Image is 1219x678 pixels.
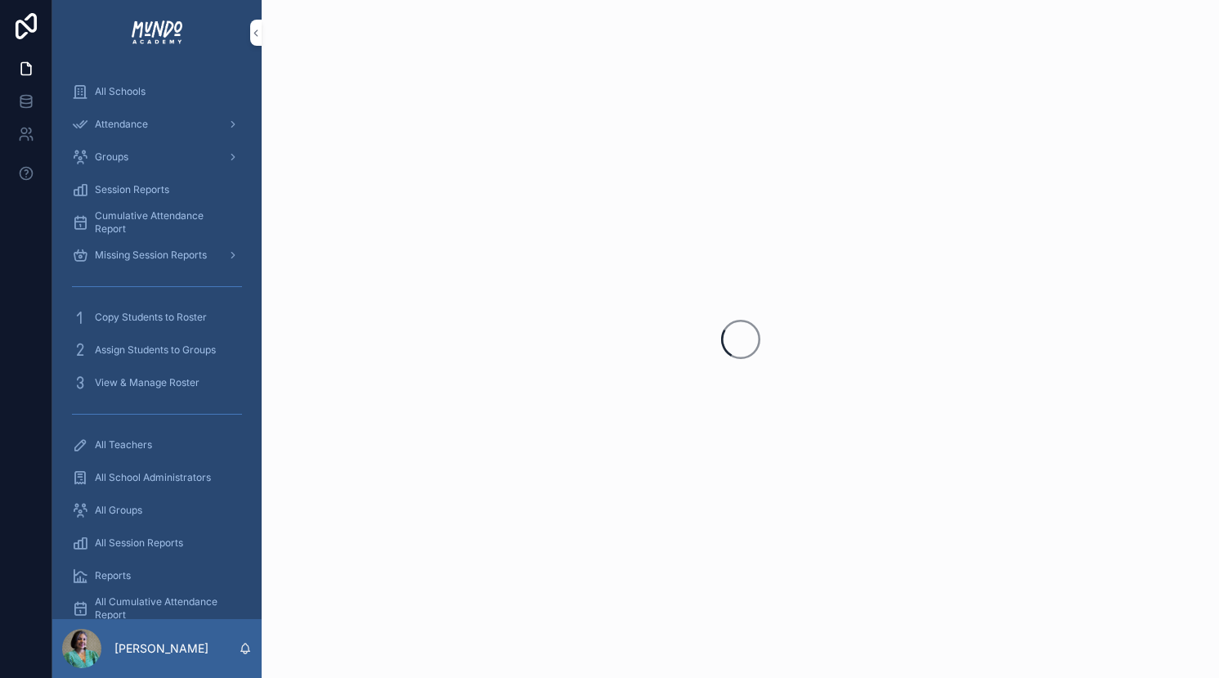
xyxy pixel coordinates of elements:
[95,183,169,196] span: Session Reports
[95,569,131,582] span: Reports
[95,595,235,622] span: All Cumulative Attendance Report
[95,471,211,484] span: All School Administrators
[62,496,252,525] a: All Groups
[62,561,252,590] a: Reports
[95,85,146,98] span: All Schools
[95,118,148,131] span: Attendance
[62,142,252,172] a: Groups
[62,175,252,204] a: Session Reports
[62,463,252,492] a: All School Administrators
[95,311,207,324] span: Copy Students to Roster
[95,249,207,262] span: Missing Session Reports
[62,594,252,623] a: All Cumulative Attendance Report
[95,150,128,164] span: Groups
[62,77,252,106] a: All Schools
[95,209,235,236] span: Cumulative Attendance Report
[95,438,152,451] span: All Teachers
[62,335,252,365] a: Assign Students to Groups
[62,240,252,270] a: Missing Session Reports
[114,640,208,657] p: [PERSON_NAME]
[62,528,252,558] a: All Session Reports
[95,504,142,517] span: All Groups
[62,368,252,397] a: View & Manage Roster
[95,376,199,389] span: View & Manage Roster
[95,537,183,550] span: All Session Reports
[62,110,252,139] a: Attendance
[62,208,252,237] a: Cumulative Attendance Report
[95,343,216,357] span: Assign Students to Groups
[62,303,252,332] a: Copy Students to Roster
[62,430,252,460] a: All Teachers
[52,65,262,619] div: scrollable content
[130,20,184,46] img: App logo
